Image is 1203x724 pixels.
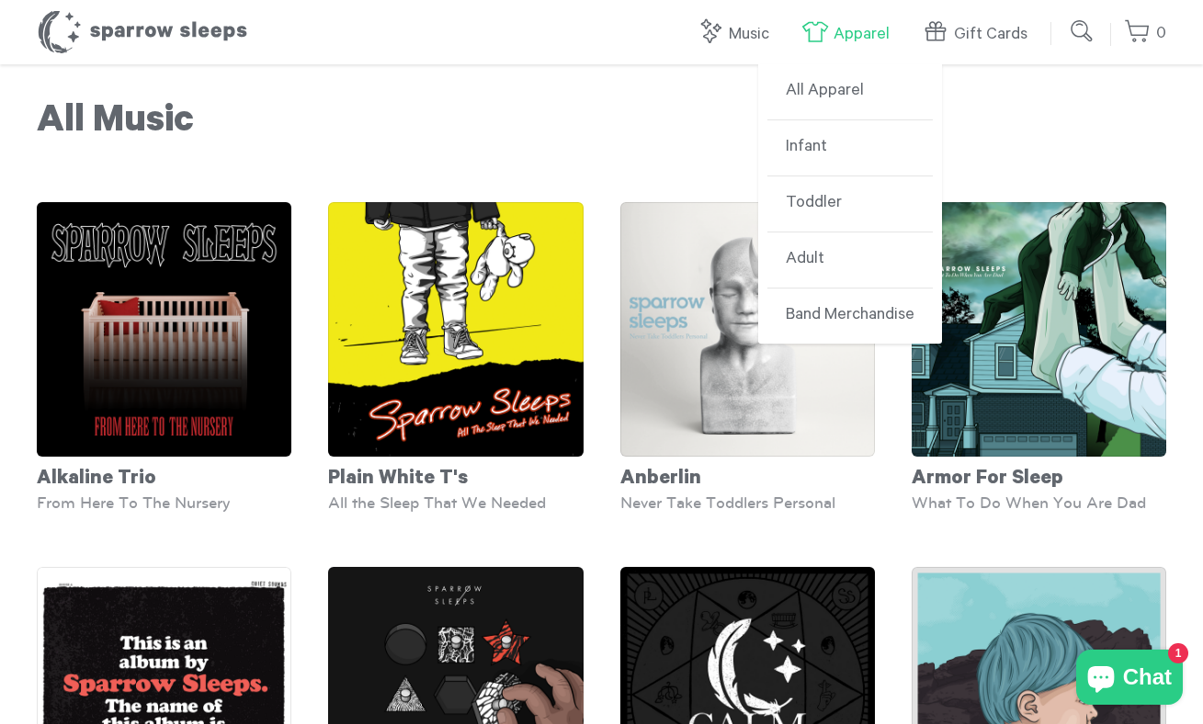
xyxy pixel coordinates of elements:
[801,15,899,54] a: Apparel
[620,493,875,512] div: Never Take Toddlers Personal
[328,202,583,457] img: SparrowSleeps-PlainWhiteT_s-AllTheSleepThatWeNeeded-Cover_grande.png
[328,457,583,493] div: Plain White T's
[620,457,875,493] div: Anberlin
[620,202,875,512] a: Anberlin Never Take Toddlers Personal
[912,493,1166,512] div: What To Do When You Are Dad
[767,64,933,120] a: All Apparel
[697,15,778,54] a: Music
[37,202,291,512] a: Alkaline Trio From Here To The Nursery
[767,288,933,344] a: Band Merchandise
[620,202,875,457] img: SS-NeverTakeToddlersPersonal-Cover-1600x1600_grande.png
[37,457,291,493] div: Alkaline Trio
[912,457,1166,493] div: Armor For Sleep
[1071,650,1188,709] inbox-online-store-chat: Shopify online store chat
[767,232,933,288] a: Adult
[767,176,933,232] a: Toddler
[37,101,1166,147] h1: All Music
[37,493,291,512] div: From Here To The Nursery
[1064,13,1101,50] input: Submit
[922,15,1037,54] a: Gift Cards
[912,202,1166,457] img: ArmorForSleep-WhatToDoWhenYouAreDad-Cover-SparrowSleeps_grande.png
[37,202,291,457] img: SS-FromHereToTheNursery-cover-1600x1600_grande.png
[37,9,248,55] h1: Sparrow Sleeps
[767,120,933,176] a: Infant
[328,493,583,512] div: All the Sleep That We Needed
[1124,14,1166,53] a: 0
[912,202,1166,512] a: Armor For Sleep What To Do When You Are Dad
[328,202,583,512] a: Plain White T's All the Sleep That We Needed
